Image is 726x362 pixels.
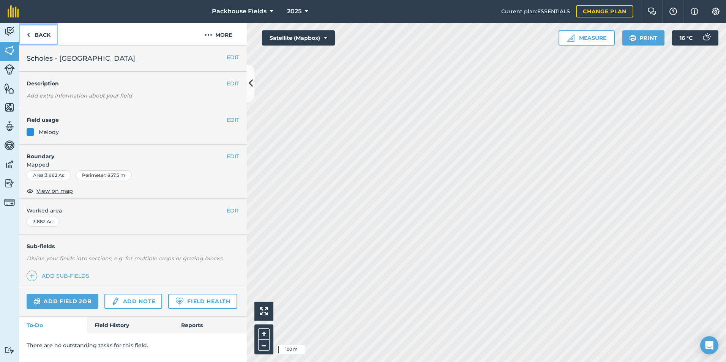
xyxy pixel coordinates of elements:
[27,186,33,195] img: svg+xml;base64,PHN2ZyB4bWxucz0iaHR0cDovL3d3dy53My5vcmcvMjAwMC9zdmciIHdpZHRoPSIxOCIgaGVpZ2h0PSIyNC...
[262,30,335,46] button: Satellite (Mapbox)
[174,317,247,334] a: Reports
[559,30,615,46] button: Measure
[691,7,698,16] img: svg+xml;base64,PHN2ZyB4bWxucz0iaHR0cDovL3d3dy53My5vcmcvMjAwMC9zdmciIHdpZHRoPSIxNyIgaGVpZ2h0PSIxNy...
[227,206,239,215] button: EDIT
[700,336,718,354] div: Open Intercom Messenger
[4,64,15,75] img: svg+xml;base64,PD94bWwgdmVyc2lvbj0iMS4wIiBlbmNvZGluZz0idXRmLTgiPz4KPCEtLSBHZW5lcmF0b3I6IEFkb2JlIE...
[4,26,15,37] img: svg+xml;base64,PD94bWwgdmVyc2lvbj0iMS4wIiBlbmNvZGluZz0idXRmLTgiPz4KPCEtLSBHZW5lcmF0b3I6IEFkb2JlIE...
[227,79,239,88] button: EDIT
[647,8,657,15] img: Two speech bubbles overlapping with the left bubble in the forefront
[19,242,247,250] h4: Sub-fields
[227,116,239,124] button: EDIT
[27,217,59,227] div: 3.882 Ac
[19,317,87,334] a: To-Do
[27,79,239,88] h4: Description
[29,271,35,280] img: svg+xml;base64,PHN2ZyB4bWxucz0iaHR0cDovL3d3dy53My5vcmcvMjAwMC9zdmciIHdpZHRoPSIxNCIgaGVpZ2h0PSIyNC...
[672,30,718,46] button: 16 °C
[4,159,15,170] img: svg+xml;base64,PD94bWwgdmVyc2lvbj0iMS4wIiBlbmNvZGluZz0idXRmLTgiPz4KPCEtLSBHZW5lcmF0b3I6IEFkb2JlIE...
[4,102,15,113] img: svg+xml;base64,PHN2ZyB4bWxucz0iaHR0cDovL3d3dy53My5vcmcvMjAwMC9zdmciIHdpZHRoPSI1NiIgaGVpZ2h0PSI2MC...
[227,53,239,61] button: EDIT
[4,178,15,189] img: svg+xml;base64,PD94bWwgdmVyc2lvbj0iMS4wIiBlbmNvZGluZz0idXRmLTgiPz4KPCEtLSBHZW5lcmF0b3I6IEFkb2JlIE...
[27,116,227,124] h4: Field usage
[27,170,71,180] div: Area : 3.882 Ac
[33,297,41,306] img: svg+xml;base64,PD94bWwgdmVyc2lvbj0iMS4wIiBlbmNvZGluZz0idXRmLTgiPz4KPCEtLSBHZW5lcmF0b3I6IEFkb2JlIE...
[4,45,15,56] img: svg+xml;base64,PHN2ZyB4bWxucz0iaHR0cDovL3d3dy53My5vcmcvMjAwMC9zdmciIHdpZHRoPSI1NiIgaGVpZ2h0PSI2MC...
[622,30,665,46] button: Print
[36,187,73,195] span: View on map
[711,8,720,15] img: A cog icon
[4,121,15,132] img: svg+xml;base64,PD94bWwgdmVyc2lvbj0iMS4wIiBlbmNvZGluZz0idXRmLTgiPz4KPCEtLSBHZW5lcmF0b3I6IEFkb2JlIE...
[27,186,73,195] button: View on map
[4,346,15,354] img: svg+xml;base64,PD94bWwgdmVyc2lvbj0iMS4wIiBlbmNvZGluZz0idXRmLTgiPz4KPCEtLSBHZW5lcmF0b3I6IEFkb2JlIE...
[4,140,15,151] img: svg+xml;base64,PD94bWwgdmVyc2lvbj0iMS4wIiBlbmNvZGluZz0idXRmLTgiPz4KPCEtLSBHZW5lcmF0b3I6IEFkb2JlIE...
[287,7,301,16] span: 2025
[27,30,30,39] img: svg+xml;base64,PHN2ZyB4bWxucz0iaHR0cDovL3d3dy53My5vcmcvMjAwMC9zdmciIHdpZHRoPSI5IiBoZWlnaHQ9IjI0Ii...
[27,206,239,215] span: Worked area
[190,23,247,45] button: More
[8,5,19,17] img: fieldmargin Logo
[27,294,98,309] a: Add field job
[212,7,267,16] span: Packhouse Fields
[205,30,212,39] img: svg+xml;base64,PHN2ZyB4bWxucz0iaHR0cDovL3d3dy53My5vcmcvMjAwMC9zdmciIHdpZHRoPSIyMCIgaGVpZ2h0PSIyNC...
[258,340,270,351] button: –
[4,197,15,208] img: svg+xml;base64,PD94bWwgdmVyc2lvbj0iMS4wIiBlbmNvZGluZz0idXRmLTgiPz4KPCEtLSBHZW5lcmF0b3I6IEFkb2JlIE...
[76,170,132,180] div: Perimeter : 857.5 m
[104,294,162,309] a: Add note
[19,23,58,45] a: Back
[567,34,574,42] img: Ruler icon
[111,297,120,306] img: svg+xml;base64,PD94bWwgdmVyc2lvbj0iMS4wIiBlbmNvZGluZz0idXRmLTgiPz4KPCEtLSBHZW5lcmF0b3I6IEFkb2JlIE...
[87,317,173,334] a: Field History
[168,294,237,309] a: Field Health
[27,341,239,349] p: There are no outstanding tasks for this field.
[27,53,135,64] span: Scholes - [GEOGRAPHIC_DATA]
[680,30,693,46] span: 16 ° C
[629,33,636,42] img: svg+xml;base64,PHN2ZyB4bWxucz0iaHR0cDovL3d3dy53My5vcmcvMjAwMC9zdmciIHdpZHRoPSIxOSIgaGVpZ2h0PSIyNC...
[258,328,270,340] button: +
[669,8,678,15] img: A question mark icon
[260,307,268,315] img: Four arrows, one pointing top left, one top right, one bottom right and the last bottom left
[501,7,570,16] span: Current plan : ESSENTIALS
[19,145,227,161] h4: Boundary
[227,152,239,161] button: EDIT
[4,83,15,94] img: svg+xml;base64,PHN2ZyB4bWxucz0iaHR0cDovL3d3dy53My5vcmcvMjAwMC9zdmciIHdpZHRoPSI1NiIgaGVpZ2h0PSI2MC...
[576,5,633,17] a: Change plan
[27,92,132,99] em: Add extra information about your field
[39,128,59,136] div: Melody
[27,271,92,281] a: Add sub-fields
[699,30,714,46] img: svg+xml;base64,PD94bWwgdmVyc2lvbj0iMS4wIiBlbmNvZGluZz0idXRmLTgiPz4KPCEtLSBHZW5lcmF0b3I6IEFkb2JlIE...
[19,161,247,169] span: Mapped
[27,255,223,262] em: Divide your fields into sections, e.g. for multiple crops or grazing blocks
